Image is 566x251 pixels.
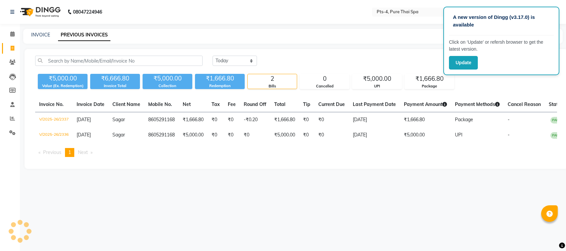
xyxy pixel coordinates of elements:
input: Search by Name/Mobile/Email/Invoice No [35,56,203,66]
span: 1 [68,149,71,155]
td: ₹0 [224,112,240,128]
span: [DATE] [77,117,91,123]
a: PREVIOUS INVOICES [58,29,110,41]
span: Package [455,117,473,123]
td: ₹0 [299,112,314,128]
a: INVOICE [31,32,50,38]
div: ₹5,000.00 [143,74,192,83]
span: Sagar [112,132,125,138]
span: Tax [212,101,220,107]
div: ₹1,666.80 [405,74,454,83]
td: ₹0 [208,112,224,128]
span: Net [183,101,191,107]
div: 2 [248,74,297,83]
div: UPI [352,83,402,89]
span: Payment Amount [404,101,447,107]
td: [DATE] [349,112,400,128]
div: Redemption [195,83,245,89]
div: ₹6,666.80 [90,74,140,83]
td: ₹0 [240,127,270,143]
span: Status [549,101,563,107]
span: UPI [455,132,463,138]
div: Bills [248,83,297,89]
td: ₹0 [208,127,224,143]
span: Fee [228,101,236,107]
span: Previous [43,149,61,155]
td: 8605291168 [144,112,179,128]
td: ₹1,666.80 [179,112,208,128]
span: Tip [303,101,310,107]
td: ₹5,000.00 [400,127,451,143]
button: Update [449,56,478,70]
div: Value (Ex. Redemption) [38,83,88,89]
span: Next [78,149,88,155]
span: Cancel Reason [508,101,541,107]
span: Invoice No. [39,101,64,107]
td: ₹0 [299,127,314,143]
div: ₹5,000.00 [38,74,88,83]
td: [DATE] [349,127,400,143]
span: - [508,117,510,123]
span: Sagar [112,117,125,123]
img: logo [17,3,62,21]
td: V/2025-26/2336 [35,127,73,143]
span: Last Payment Date [353,101,396,107]
span: Round Off [244,101,266,107]
span: Payment Methods [455,101,500,107]
div: Cancelled [300,83,349,89]
span: PAID [550,132,562,139]
iframe: chat widget [538,225,559,244]
td: ₹5,000.00 [270,127,299,143]
div: 0 [300,74,349,83]
span: Current Due [318,101,345,107]
span: Invoice Date [77,101,104,107]
td: ₹0 [314,127,349,143]
div: ₹1,666.80 [195,74,245,83]
div: Invoice Total [90,83,140,89]
b: 08047224946 [73,3,102,21]
td: ₹1,666.80 [400,112,451,128]
span: Mobile No. [148,101,172,107]
td: ₹0 [224,127,240,143]
td: V/2025-26/2337 [35,112,73,128]
p: Click on ‘Update’ or refersh browser to get the latest version. [449,39,554,53]
span: Client Name [112,101,140,107]
td: ₹5,000.00 [179,127,208,143]
span: - [508,132,510,138]
td: ₹1,666.80 [270,112,299,128]
td: -₹0.20 [240,112,270,128]
span: PAID [550,117,562,124]
td: 8605291168 [144,127,179,143]
div: Collection [143,83,192,89]
div: Package [405,83,454,89]
span: Total [274,101,285,107]
div: ₹5,000.00 [352,74,402,83]
td: ₹0 [314,112,349,128]
p: A new version of Dingg (v3.17.0) is available [453,14,550,28]
nav: Pagination [35,148,557,157]
span: [DATE] [77,132,91,138]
